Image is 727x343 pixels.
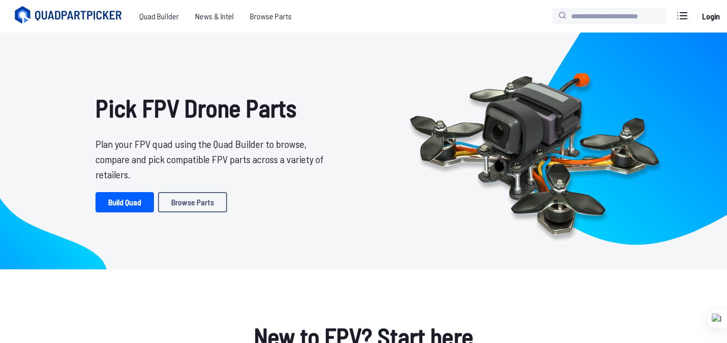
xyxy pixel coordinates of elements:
p: Plan your FPV quad using the Quad Builder to browse, compare and pick compatible FPV parts across... [96,136,331,182]
a: Browse Parts [158,192,227,212]
a: Login [699,6,723,26]
a: Build Quad [96,192,154,212]
a: Quad Builder [131,6,187,26]
h1: Pick FPV Drone Parts [96,89,331,126]
a: Browse Parts [242,6,300,26]
a: News & Intel [187,6,242,26]
img: Quadcopter [388,49,681,253]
